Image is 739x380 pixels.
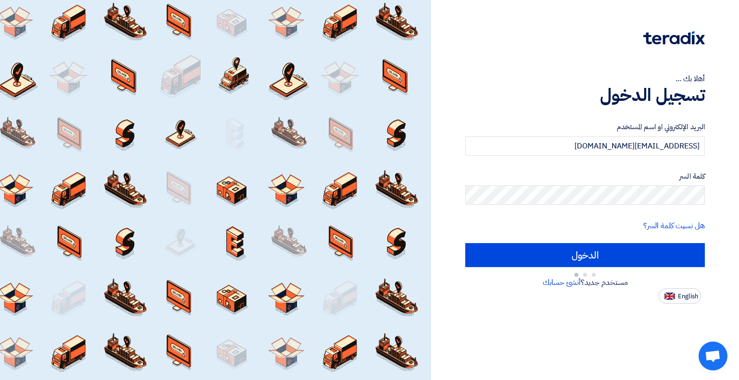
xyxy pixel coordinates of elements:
[643,31,705,45] img: Teradix logo
[465,171,705,182] label: كلمة السر
[465,122,705,133] label: البريد الإلكتروني او اسم المستخدم
[664,293,675,300] img: en-US.png
[465,277,705,288] div: مستخدم جديد؟
[465,136,705,156] input: أدخل بريد العمل الإلكتروني او اسم المستخدم الخاص بك ...
[465,243,705,267] input: الدخول
[465,85,705,106] h1: تسجيل الدخول
[543,277,581,288] a: أنشئ حسابك
[699,342,727,370] a: Open chat
[643,220,705,232] a: هل نسيت كلمة السر؟
[678,293,698,300] span: English
[465,73,705,85] div: أهلا بك ...
[659,288,701,304] button: English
